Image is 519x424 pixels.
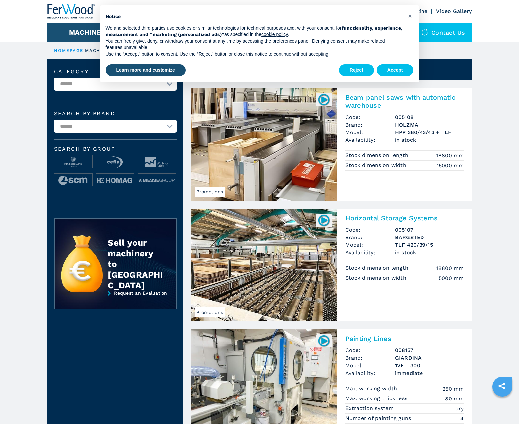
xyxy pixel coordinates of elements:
[395,136,464,144] span: in stock
[83,48,85,53] span: |
[395,234,464,241] h3: BARGSTEDT
[345,214,464,222] h2: Horizontal Storage Systems
[261,32,288,37] a: cookie policy
[408,12,412,20] span: ×
[345,274,408,282] p: Stock dimension width
[191,209,472,321] a: Horizontal Storage Systems BARGSTEDT TLF 420/39/15Promotions005107Horizontal Storage SystemsCode:...
[345,264,410,272] p: Stock dimension length
[106,51,403,58] p: Use the “Accept” button to consent. Use the “Reject” button or close this notice to continue with...
[395,241,464,249] h3: TLF 420/39/15
[191,88,337,201] img: Beam panel saws with automatic warehouse HOLZMA HPP 380/43/43 + TLF
[106,64,186,76] button: Learn more and customize
[54,291,177,314] a: Request an Evaluation
[195,307,225,317] span: Promotions
[395,249,464,256] span: in stock
[455,405,464,412] em: dry
[345,234,395,241] span: Brand:
[436,152,464,159] em: 18800 mm
[54,69,177,74] label: Category
[345,162,408,169] p: Stock dimension width
[54,174,92,187] img: image
[442,385,464,393] em: 250 mm
[317,214,330,227] img: 005107
[345,335,464,343] h2: Painting Lines
[106,13,403,20] h2: Notice
[54,146,177,152] span: Search by group
[345,346,395,354] span: Code:
[339,64,374,76] button: Reject
[345,121,395,129] span: Brand:
[436,264,464,272] em: 18800 mm
[436,8,472,14] a: Video Gallery
[96,155,134,169] img: image
[106,25,403,38] p: We and selected third parties use cookies or similar technologies for technical purposes and, wit...
[96,174,134,187] img: image
[54,155,92,169] img: image
[317,334,330,347] img: 008157
[345,362,395,369] span: Model:
[415,23,472,42] div: Contact us
[437,162,464,169] em: 15000 mm
[106,26,403,37] strong: functionality, experience, measurement and “marketing (personalized ads)”
[195,187,225,197] span: Promotions
[345,152,410,159] p: Stock dimension length
[191,88,472,201] a: Beam panel saws with automatic warehouse HOLZMA HPP 380/43/43 + TLFPromotions005108Beam panel saw...
[345,369,395,377] span: Availability:
[345,136,395,144] span: Availability:
[138,174,176,187] img: image
[138,155,176,169] img: image
[191,209,337,321] img: Horizontal Storage Systems BARGSTEDT TLF 420/39/15
[69,28,105,36] button: Machines
[395,362,464,369] h3: 1VE - 300
[395,346,464,354] h3: 008157
[395,226,464,234] h3: 005107
[345,249,395,256] span: Availability:
[345,226,395,234] span: Code:
[460,415,464,422] em: 4
[47,4,95,19] img: Ferwood
[437,274,464,282] em: 15000 mm
[108,238,163,291] div: Sell your machinery to [GEOGRAPHIC_DATA]
[317,93,330,106] img: 005108
[493,378,510,394] a: sharethis
[345,129,395,136] span: Model:
[395,113,464,121] h3: 005108
[395,354,464,362] h3: GIARDINA
[445,395,464,402] em: 80 mm
[395,369,464,377] span: immediate
[345,395,409,402] p: Max. working thickness
[345,354,395,362] span: Brand:
[405,11,416,21] button: Close this notice
[377,64,414,76] button: Accept
[85,48,113,54] p: machines
[345,113,395,121] span: Code:
[345,405,396,412] p: Extraction system
[345,93,464,109] h2: Beam panel saws with automatic warehouse
[345,415,413,422] p: Number of painting guns
[491,394,514,419] iframe: Chat
[345,385,399,392] p: Max. working width
[395,121,464,129] h3: HOLZMA
[54,111,177,116] label: Search by brand
[345,241,395,249] span: Model:
[422,29,428,36] img: Contact us
[395,129,464,136] h3: HPP 380/43/43 + TLF
[54,48,84,53] a: HOMEPAGE
[106,38,403,51] p: You can freely give, deny, or withdraw your consent at any time by accessing the preferences pane...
